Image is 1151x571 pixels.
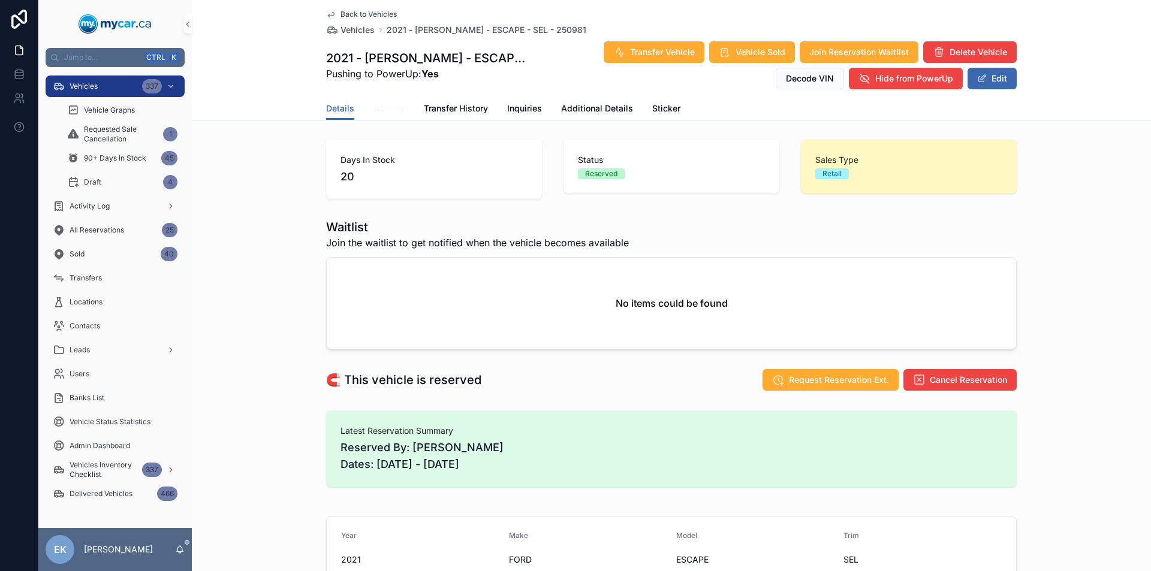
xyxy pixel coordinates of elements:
[84,543,153,555] p: [PERSON_NAME]
[84,105,135,115] span: Vehicle Graphs
[341,439,1002,473] span: Reserved By: [PERSON_NAME] Dates: [DATE] - [DATE]
[421,68,439,80] strong: Yes
[950,46,1007,58] span: Delete Vehicle
[145,52,167,64] span: Ctrl
[822,168,842,179] div: Retail
[169,53,179,62] span: K
[341,10,397,19] span: Back to Vehicles
[70,297,103,307] span: Locations
[60,147,185,169] a: 90+ Days In Stock45
[79,14,152,34] img: App logo
[786,72,834,84] span: Decode VIN
[341,168,528,185] span: 20
[789,374,889,386] span: Request Reservation Ext.
[676,554,834,566] span: ESCAPE
[46,339,185,361] a: Leads
[507,98,542,122] a: Inquiries
[341,154,528,166] span: Days In Stock
[163,127,177,141] div: 1
[507,102,542,114] span: Inquiries
[652,98,680,122] a: Sticker
[326,371,481,388] h1: 🧲 This vehicle is reserved
[630,46,695,58] span: Transfer Vehicle
[142,79,162,93] div: 337
[815,154,1002,166] span: Sales Type
[46,243,185,265] a: Sold40
[70,489,132,499] span: Delivered Vehicles
[326,67,531,81] span: Pushing to PowerUp:
[70,441,130,451] span: Admin Dashboard
[70,273,102,283] span: Transfers
[84,125,158,144] span: Requested Sale Cancellation
[561,102,633,114] span: Additional Details
[875,72,953,84] span: Hide from PowerUp
[46,291,185,313] a: Locations
[341,24,375,36] span: Vehicles
[46,387,185,409] a: Banks List
[809,46,909,58] span: Join Reservation Waitlist
[585,168,617,179] div: Reserved
[387,24,586,36] a: 2021 - [PERSON_NAME] - ESCAPE - SEL - 250981
[38,67,192,520] div: scrollable content
[70,417,150,427] span: Vehicle Status Statistics
[163,175,177,189] div: 4
[676,531,697,540] span: Model
[162,223,177,237] div: 25
[509,554,667,566] span: FORD
[46,315,185,337] a: Contacts
[60,123,185,145] a: Requested Sale Cancellation1
[70,321,100,331] span: Contacts
[326,102,354,114] span: Details
[46,48,185,67] button: Jump to...CtrlK
[736,46,785,58] span: Vehicle Sold
[70,460,137,479] span: Vehicles Inventory Checklist
[70,369,89,379] span: Users
[46,219,185,241] a: All Reservations25
[843,531,859,540] span: Trim
[70,393,104,403] span: Banks List
[46,459,185,481] a: Vehicles Inventory Checklist337
[763,369,899,391] button: Request Reservation Ext.
[142,463,162,477] div: 337
[341,531,357,540] span: Year
[326,10,397,19] a: Back to Vehicles
[84,177,101,187] span: Draft
[326,235,629,250] span: Join the waitlist to get notified when the vehicle becomes available
[424,98,488,122] a: Transfer History
[373,102,405,114] span: Activity
[341,425,1002,437] span: Latest Reservation Summary
[578,154,765,166] span: Status
[849,68,963,89] button: Hide from PowerUp
[64,53,140,62] span: Jump to...
[157,487,177,501] div: 466
[652,102,680,114] span: Sticker
[70,201,110,211] span: Activity Log
[161,151,177,165] div: 45
[60,99,185,121] a: Vehicle Graphs
[424,102,488,114] span: Transfer History
[326,98,354,120] a: Details
[54,542,67,557] span: EK
[70,225,124,235] span: All Reservations
[70,249,85,259] span: Sold
[161,247,177,261] div: 40
[326,219,629,235] h1: Waitlist
[616,296,728,310] h2: No items could be found
[930,374,1007,386] span: Cancel Reservation
[46,75,185,97] a: Vehicles337
[776,68,844,89] button: Decode VIN
[326,50,531,67] h1: 2021 - [PERSON_NAME] - ESCAPE - SEL - 250981
[561,98,633,122] a: Additional Details
[46,363,185,385] a: Users
[70,345,90,355] span: Leads
[46,435,185,457] a: Admin Dashboard
[509,531,528,540] span: Make
[923,41,1017,63] button: Delete Vehicle
[70,81,98,91] span: Vehicles
[709,41,795,63] button: Vehicle Sold
[84,153,146,163] span: 90+ Days In Stock
[60,171,185,193] a: Draft4
[903,369,1017,391] button: Cancel Reservation
[843,554,1002,566] span: SEL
